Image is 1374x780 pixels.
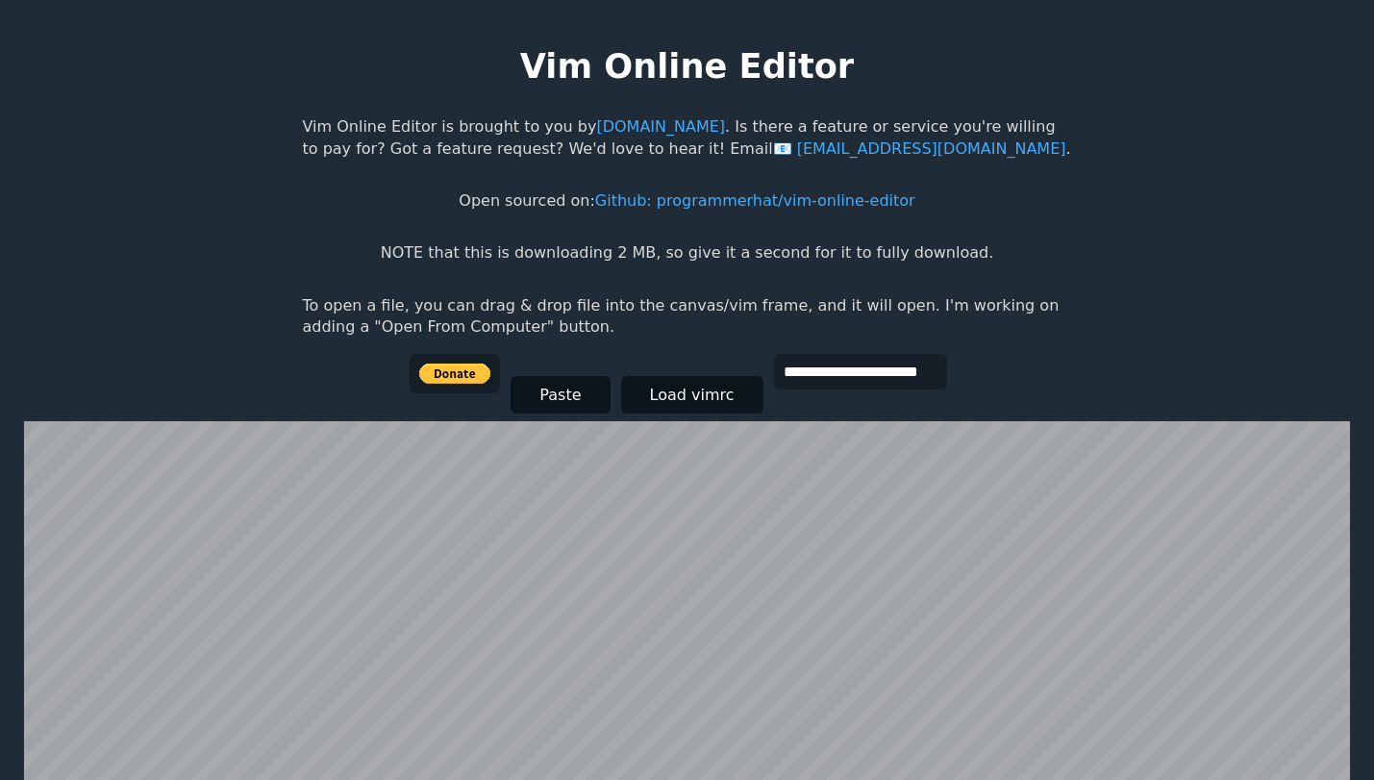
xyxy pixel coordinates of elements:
p: Vim Online Editor is brought to you by . Is there a feature or service you're willing to pay for?... [303,116,1072,160]
button: Load vimrc [621,376,763,414]
a: [DOMAIN_NAME] [596,117,725,136]
h1: Vim Online Editor [520,42,854,89]
a: Github: programmerhat/vim-online-editor [595,191,915,210]
button: Paste [511,376,610,414]
p: To open a file, you can drag & drop file into the canvas/vim frame, and it will open. I'm working... [303,295,1072,339]
p: Open sourced on: [459,190,914,212]
a: [EMAIL_ADDRESS][DOMAIN_NAME] [773,139,1066,158]
p: NOTE that this is downloading 2 MB, so give it a second for it to fully download. [381,242,993,264]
